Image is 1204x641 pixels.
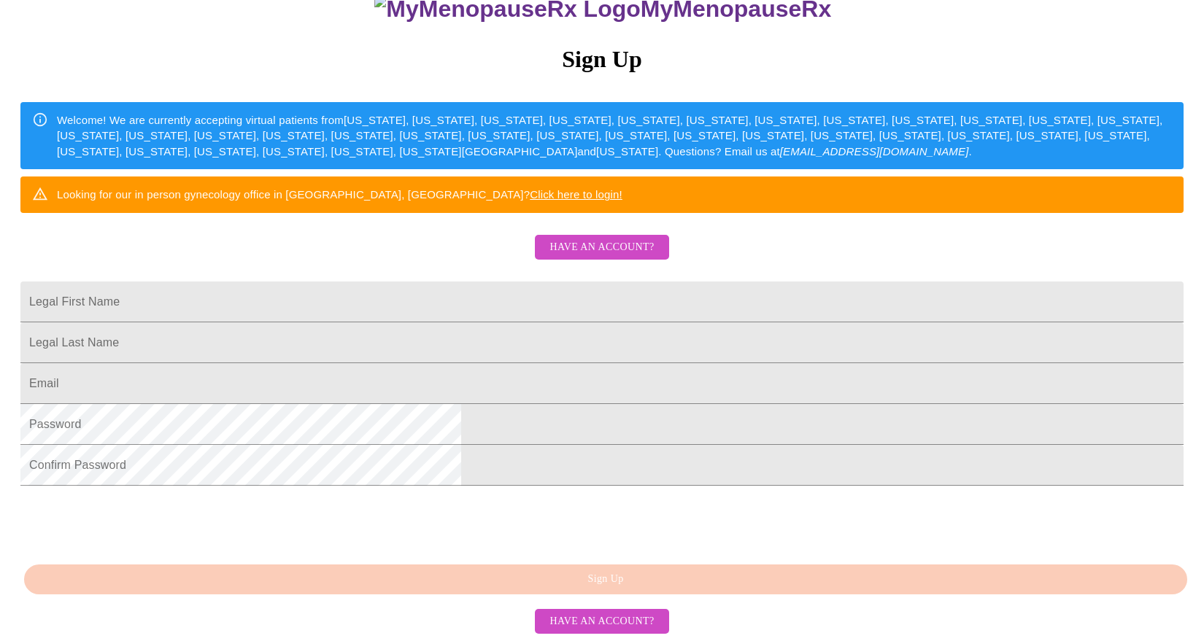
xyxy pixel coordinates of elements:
[20,46,1184,73] h3: Sign Up
[549,613,654,631] span: Have an account?
[20,493,242,550] iframe: reCAPTCHA
[57,106,1172,165] div: Welcome! We are currently accepting virtual patients from [US_STATE], [US_STATE], [US_STATE], [US...
[549,238,654,257] span: Have an account?
[530,188,622,201] a: Click here to login!
[780,145,969,158] em: [EMAIL_ADDRESS][DOMAIN_NAME]
[531,613,672,626] a: Have an account?
[531,250,672,263] a: Have an account?
[535,609,668,634] button: Have an account?
[57,181,622,208] div: Looking for our in person gynecology office in [GEOGRAPHIC_DATA], [GEOGRAPHIC_DATA]?
[535,235,668,260] button: Have an account?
